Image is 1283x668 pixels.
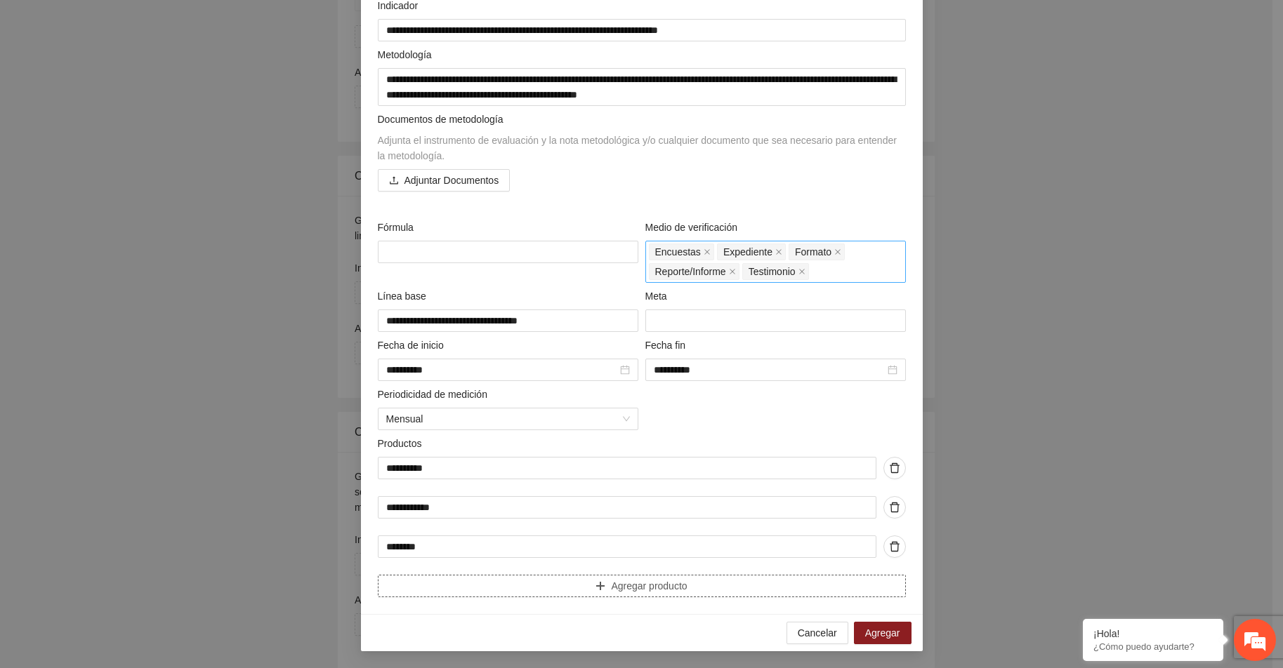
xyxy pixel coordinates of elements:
[1093,641,1213,652] p: ¿Cómo puedo ayudarte?
[404,173,499,188] span: Adjuntar Documentos
[649,263,739,280] span: Reporte/Informe
[73,72,236,90] div: Chatee con nosotros ahora
[378,436,428,451] span: Productos
[649,243,714,260] span: Encuestas
[787,622,848,644] button: Cancelar
[883,496,906,519] button: delete
[883,457,906,479] button: delete
[834,248,841,255] span: close
[884,502,905,513] span: delete
[729,268,736,275] span: close
[655,244,701,260] span: Encuestas
[775,248,782,255] span: close
[378,47,437,62] span: Metodología
[645,220,743,235] span: Medio de verificación
[378,288,432,304] span: Línea base
[386,408,630,429] span: Mensual
[7,383,268,432] textarea: Escriba su mensaje y pulse “Intro”
[378,114,504,125] span: Documentos de metodología
[795,244,831,260] span: Formato
[854,622,912,644] button: Agregar
[389,175,399,187] span: upload
[378,387,493,402] span: Periodicidad de medición
[883,535,906,558] button: delete
[81,187,194,329] span: Estamos en línea.
[596,581,605,592] span: plus
[749,264,796,279] span: Testimonio
[655,264,726,279] span: Reporte/Informe
[704,248,711,255] span: close
[378,575,906,597] button: plusAgregar producto
[865,625,900,641] span: Agregar
[742,263,809,280] span: Testimonio
[378,175,511,186] span: uploadAdjuntar Documentos
[723,244,772,260] span: Expediente
[717,243,786,260] span: Expediente
[645,288,673,304] span: Meta
[645,338,691,353] span: Fecha fin
[884,462,905,474] span: delete
[378,135,897,161] span: Adjunta el instrumento de evaluación y la nota metodológica y/o cualquier documento que sea neces...
[378,220,419,235] span: Fórmula
[378,169,511,192] button: uploadAdjuntar Documentos
[884,541,905,552] span: delete
[798,625,837,641] span: Cancelar
[1093,628,1213,639] div: ¡Hola!
[789,243,845,260] span: Formato
[798,268,805,275] span: close
[378,338,449,353] span: Fecha de inicio
[611,578,687,594] span: Agregar producto
[230,7,264,41] div: Minimizar ventana de chat en vivo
